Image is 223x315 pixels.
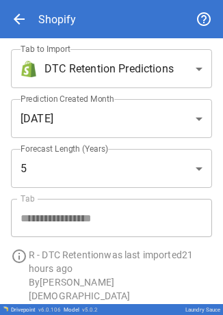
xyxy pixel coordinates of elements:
[21,193,35,204] label: Tab
[38,307,61,313] span: v 6.0.106
[38,13,76,26] div: Shopify
[11,307,61,313] div: Drivepoint
[29,275,212,303] p: By [PERSON_NAME][DEMOGRAPHIC_DATA]
[64,307,98,313] div: Model
[21,93,114,105] label: Prediction Created Month
[21,143,109,154] label: Forecast Length (Years)
[3,306,8,312] img: Drivepoint
[185,307,220,313] div: Laundry Sauce
[21,111,53,127] span: [DATE]
[44,61,174,77] span: DTC Retention Predictions
[29,248,212,275] p: R - DTC Retention was last imported 21 hours ago
[11,11,27,27] span: arrow_back
[21,43,70,55] label: Tab to Import
[21,61,37,77] img: brand icon not found
[82,307,98,313] span: v 5.0.2
[21,161,27,177] span: 5
[11,248,27,264] span: info_outline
